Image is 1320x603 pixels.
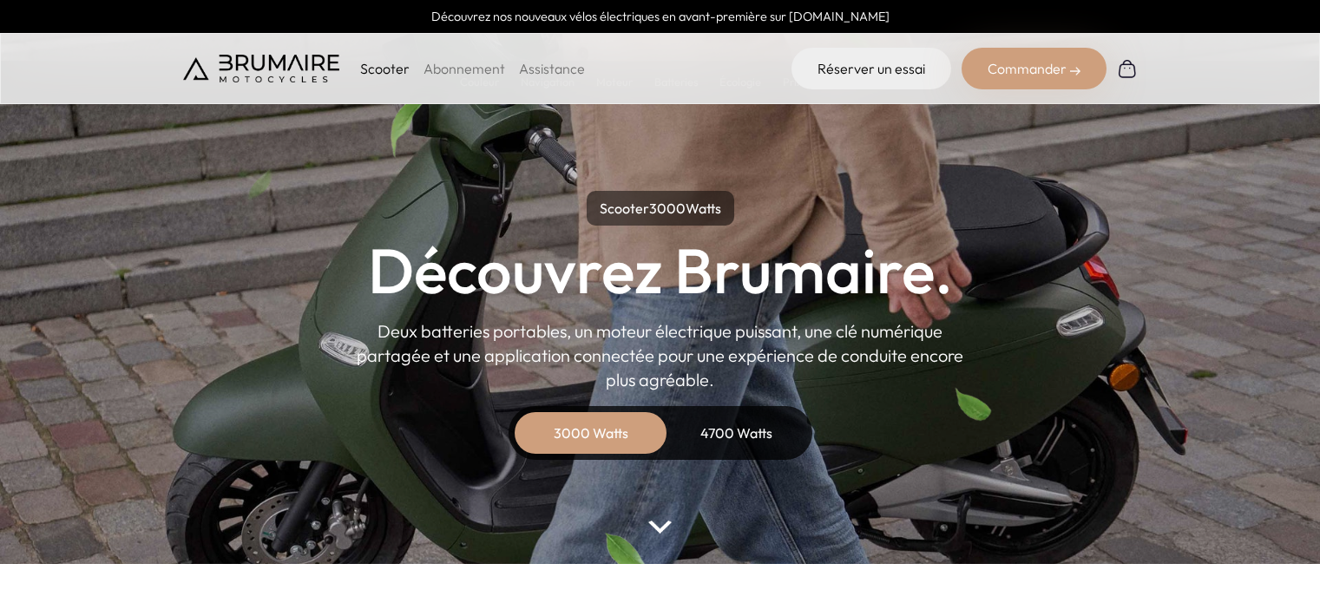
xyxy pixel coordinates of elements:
a: Réserver un essai [791,48,951,89]
img: arrow-bottom.png [648,521,671,534]
p: Deux batteries portables, un moteur électrique puissant, une clé numérique partagée et une applic... [357,319,964,392]
span: 3000 [649,200,686,217]
a: Assistance [519,60,585,77]
div: 4700 Watts [667,412,806,454]
div: Commander [962,48,1107,89]
img: Panier [1117,58,1138,79]
p: Scooter [360,58,410,79]
img: Brumaire Motocycles [183,55,339,82]
a: Abonnement [424,60,505,77]
p: Scooter Watts [587,191,734,226]
img: right-arrow-2.png [1070,66,1080,76]
div: 3000 Watts [522,412,660,454]
h1: Découvrez Brumaire. [368,239,953,302]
